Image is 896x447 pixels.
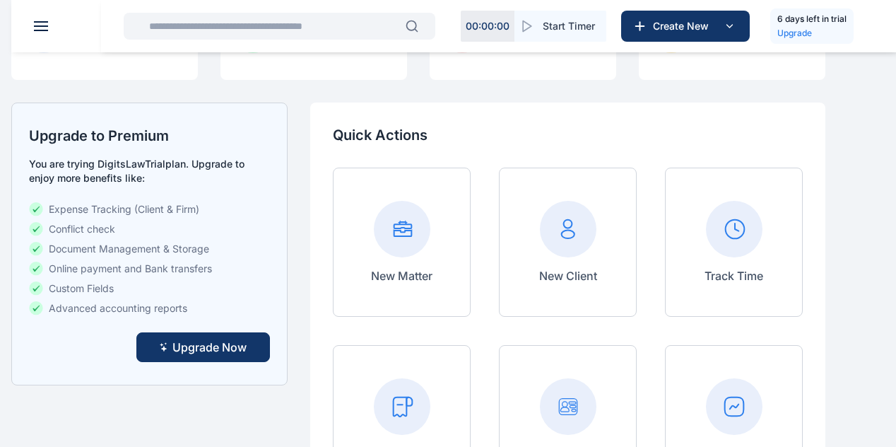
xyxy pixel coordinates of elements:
span: Online payment and Bank transfers [49,262,212,276]
p: New Client [539,267,597,284]
p: You are trying DigitsLaw Trial plan. Upgrade to enjoy more benefits like: [29,157,270,185]
h2: Upgrade to Premium [29,126,270,146]
a: Upgrade [777,26,847,40]
span: Conflict check [49,222,115,236]
span: Custom Fields [49,281,114,296]
button: Start Timer [514,11,606,42]
span: Advanced accounting reports [49,301,187,315]
h5: 6 days left in trial [777,12,847,26]
p: 00 : 00 : 00 [466,19,509,33]
p: Quick Actions [333,125,803,145]
span: Create New [647,19,721,33]
span: Expense Tracking (Client & Firm) [49,202,199,216]
button: Create New [621,11,750,42]
span: Document Management & Storage [49,242,209,256]
p: Track Time [705,267,763,284]
span: Upgrade Now [172,339,247,356]
span: Start Timer [543,19,595,33]
p: New Matter [371,267,432,284]
button: Upgrade Now [136,332,270,362]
